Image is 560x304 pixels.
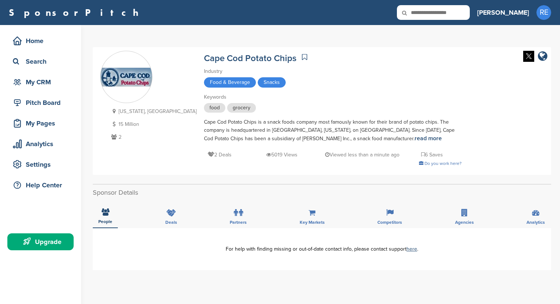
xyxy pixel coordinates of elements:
[204,118,462,143] div: Cape Cod Potato Chips is a snack foods company most famously known for their brand of potato chip...
[425,161,462,166] span: Do you work here?
[300,220,325,225] span: Key Markets
[538,51,547,63] a: company link
[406,246,417,252] a: here
[7,74,74,91] a: My CRM
[204,77,256,88] span: Food & Beverage
[204,53,296,64] a: Cape Cod Potato Chips
[266,150,297,159] p: 5019 Views
[93,188,551,198] h2: Sponsor Details
[7,94,74,111] a: Pitch Board
[11,178,74,192] div: Help Center
[11,158,74,171] div: Settings
[7,53,74,70] a: Search
[523,51,534,62] img: Twitter white
[7,177,74,194] a: Help Center
[101,68,152,87] img: Sponsorpitch & Cape Cod Potato Chips
[11,34,74,47] div: Home
[230,220,247,225] span: Partners
[536,5,551,20] span: RE
[477,7,529,18] h3: [PERSON_NAME]
[9,8,143,17] a: SponsorPitch
[109,120,197,129] p: 15 Million
[11,96,74,109] div: Pitch Board
[415,135,442,142] a: read more
[11,137,74,151] div: Analytics
[421,150,443,159] p: 6 Saves
[11,235,74,248] div: Upgrade
[11,117,74,130] div: My Pages
[7,32,74,49] a: Home
[477,4,529,21] a: [PERSON_NAME]
[258,77,286,88] span: Snacks
[109,107,197,116] p: [US_STATE], [GEOGRAPHIC_DATA]
[7,233,74,250] a: Upgrade
[204,93,462,101] div: Keywords
[377,220,402,225] span: Competitors
[7,156,74,173] a: Settings
[227,103,256,113] span: grocery
[7,115,74,132] a: My Pages
[98,219,112,224] span: People
[204,103,225,113] span: food
[419,161,462,166] a: Do you work here?
[204,67,462,75] div: Industry
[455,220,474,225] span: Agencies
[11,75,74,89] div: My CRM
[11,55,74,68] div: Search
[325,150,399,159] p: Viewed less than a minute ago
[7,135,74,152] a: Analytics
[109,132,197,142] p: 2
[165,220,177,225] span: Deals
[526,220,545,225] span: Analytics
[104,247,540,252] div: For help with finding missing or out-of-date contact info, please contact support .
[208,150,232,159] p: 2 Deals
